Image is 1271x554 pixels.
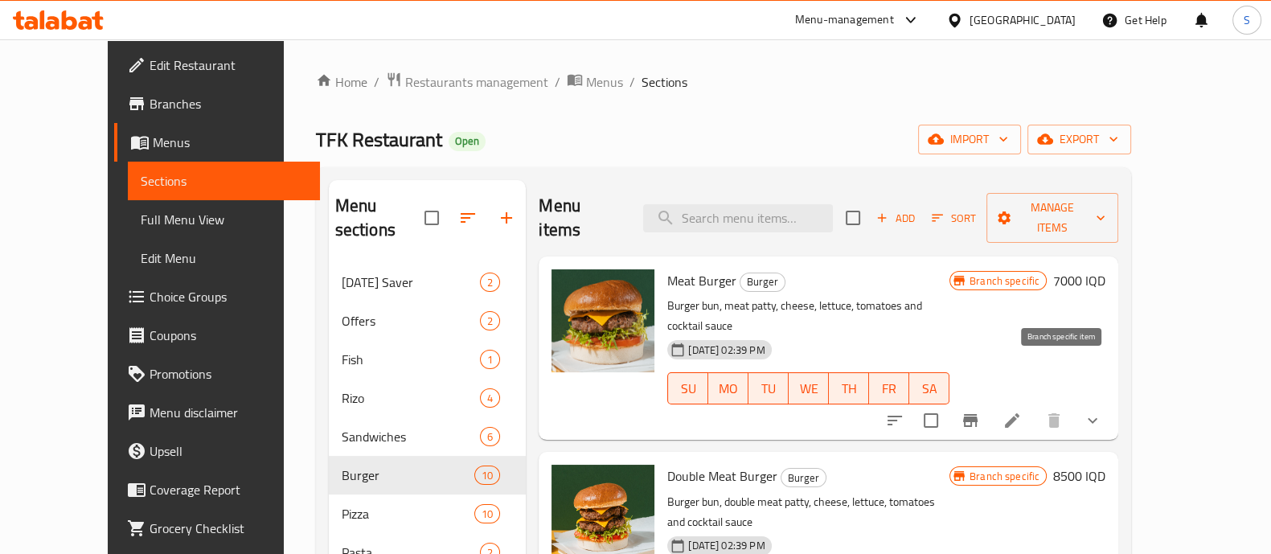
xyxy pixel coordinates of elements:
[480,311,500,330] div: items
[781,468,826,487] div: Burger
[481,314,499,329] span: 2
[667,464,777,488] span: Double Meat Burger
[128,200,320,239] a: Full Menu View
[329,263,527,302] div: [DATE] Saver2
[740,273,785,291] span: Burger
[481,391,499,406] span: 4
[795,10,894,30] div: Menu-management
[715,377,742,400] span: MO
[114,277,320,316] a: Choice Groups
[150,403,307,422] span: Menu disclaimer
[931,129,1008,150] span: import
[667,372,708,404] button: SU
[567,72,623,92] a: Menus
[748,372,789,404] button: TU
[921,206,986,231] span: Sort items
[740,273,785,292] div: Burger
[342,466,474,485] span: Burger
[481,275,499,290] span: 2
[114,46,320,84] a: Edit Restaurant
[475,468,499,483] span: 10
[386,72,548,92] a: Restaurants management
[970,11,1076,29] div: [GEOGRAPHIC_DATA]
[487,199,526,237] button: Add section
[643,204,833,232] input: search
[342,273,480,292] div: Ramadan Saver
[335,194,425,242] h2: Menu sections
[342,388,480,408] div: Rizo
[114,509,320,548] a: Grocery Checklist
[141,171,307,191] span: Sections
[1083,411,1102,430] svg: Show Choices
[329,456,527,494] div: Burger10
[342,311,480,330] span: Offers
[342,427,480,446] span: Sandwiches
[480,273,500,292] div: items
[909,372,949,404] button: SA
[781,469,826,487] span: Burger
[755,377,782,400] span: TU
[114,432,320,470] a: Upsell
[329,494,527,533] div: Pizza10
[150,480,307,499] span: Coverage Report
[329,340,527,379] div: Fish1
[642,72,687,92] span: Sections
[789,372,829,404] button: WE
[963,273,1046,289] span: Branch specific
[415,201,449,235] span: Select all sections
[551,269,654,372] img: Meat Burger
[480,350,500,369] div: items
[1244,11,1250,29] span: S
[836,201,870,235] span: Select section
[128,239,320,277] a: Edit Menu
[875,377,903,400] span: FR
[449,132,486,151] div: Open
[474,504,500,523] div: items
[114,470,320,509] a: Coverage Report
[963,469,1046,484] span: Branch specific
[150,519,307,538] span: Grocery Checklist
[481,429,499,445] span: 6
[918,125,1021,154] button: import
[374,72,379,92] li: /
[150,287,307,306] span: Choice Groups
[539,194,623,242] h2: Menu items
[342,273,480,292] span: [DATE] Saver
[1053,269,1105,292] h6: 7000 IQD
[1035,401,1073,440] button: delete
[1073,401,1112,440] button: show more
[667,296,949,336] p: Burger bun, meat patty, cheese, lettuce, tomatoes and cocktail sauce
[874,209,917,228] span: Add
[153,133,307,152] span: Menus
[480,427,500,446] div: items
[829,372,869,404] button: TH
[329,417,527,456] div: Sandwiches6
[316,72,1132,92] nav: breadcrumb
[928,206,980,231] button: Sort
[870,206,921,231] span: Add item
[586,72,623,92] span: Menus
[1002,411,1022,430] a: Edit menu item
[128,162,320,200] a: Sections
[474,466,500,485] div: items
[481,352,499,367] span: 1
[1027,125,1131,154] button: export
[150,94,307,113] span: Branches
[875,401,914,440] button: sort-choices
[114,316,320,355] a: Coupons
[405,72,548,92] span: Restaurants management
[329,379,527,417] div: Rizo4
[114,355,320,393] a: Promotions
[835,377,863,400] span: TH
[674,377,702,400] span: SU
[629,72,635,92] li: /
[1053,465,1105,487] h6: 8500 IQD
[342,350,480,369] span: Fish
[449,199,487,237] span: Sort sections
[932,209,976,228] span: Sort
[475,507,499,522] span: 10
